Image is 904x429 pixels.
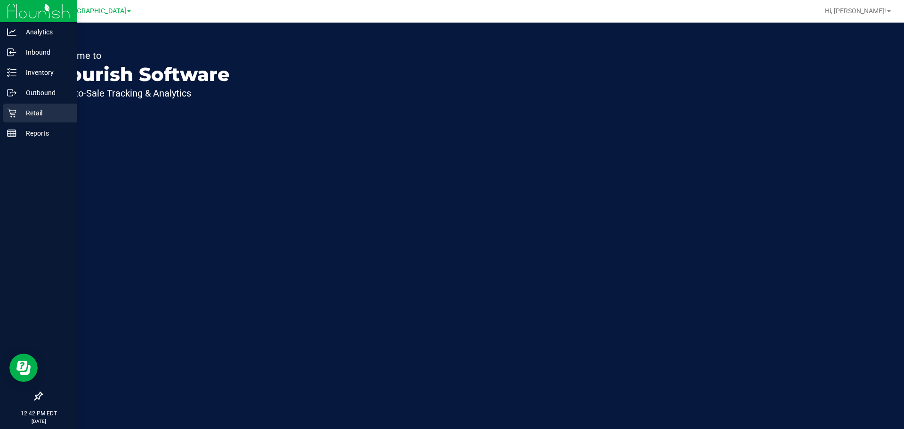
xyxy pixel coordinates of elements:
[7,48,16,57] inline-svg: Inbound
[4,409,73,418] p: 12:42 PM EDT
[7,108,16,118] inline-svg: Retail
[16,107,73,119] p: Retail
[9,354,38,382] iframe: Resource center
[51,89,230,98] p: Seed-to-Sale Tracking & Analytics
[16,128,73,139] p: Reports
[51,65,230,84] p: Flourish Software
[51,51,230,60] p: Welcome to
[7,68,16,77] inline-svg: Inventory
[7,27,16,37] inline-svg: Analytics
[825,7,886,15] span: Hi, [PERSON_NAME]!
[7,88,16,97] inline-svg: Outbound
[16,47,73,58] p: Inbound
[62,7,126,15] span: [GEOGRAPHIC_DATA]
[16,67,73,78] p: Inventory
[4,418,73,425] p: [DATE]
[16,26,73,38] p: Analytics
[7,129,16,138] inline-svg: Reports
[16,87,73,98] p: Outbound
